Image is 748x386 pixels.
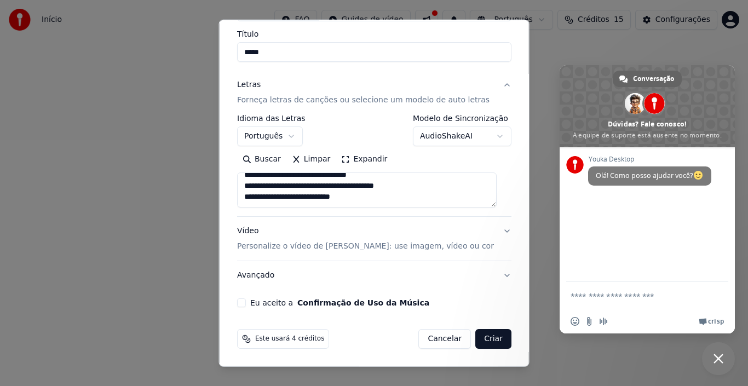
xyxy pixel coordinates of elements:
p: Forneça letras de canções ou selecione um modelo de auto letras [237,95,490,106]
div: Vídeo [237,226,494,252]
button: Buscar [237,151,286,168]
label: Idioma das Letras [237,114,306,122]
button: Cancelar [418,329,471,349]
button: LetrasForneça letras de canções ou selecione um modelo de auto letras [237,71,511,114]
button: Eu aceito a [297,299,429,307]
a: Conversação [613,71,682,87]
button: Criar [475,329,511,349]
span: Conversação [633,71,674,87]
div: Letras [237,79,261,90]
label: Título [237,30,511,38]
p: Personalize o vídeo de [PERSON_NAME]: use imagem, vídeo ou cor [237,241,494,252]
button: Expandir [336,151,393,168]
div: LetrasForneça letras de canções ou selecione um modelo de auto letras [237,114,511,216]
button: Avançado [237,261,511,290]
button: VídeoPersonalize o vídeo de [PERSON_NAME]: use imagem, vídeo ou cor [237,217,511,261]
label: Modelo de Sincronização [412,114,511,122]
button: Limpar [286,151,336,168]
label: Eu aceito a [250,299,429,307]
span: Este usará 4 créditos [255,335,324,343]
